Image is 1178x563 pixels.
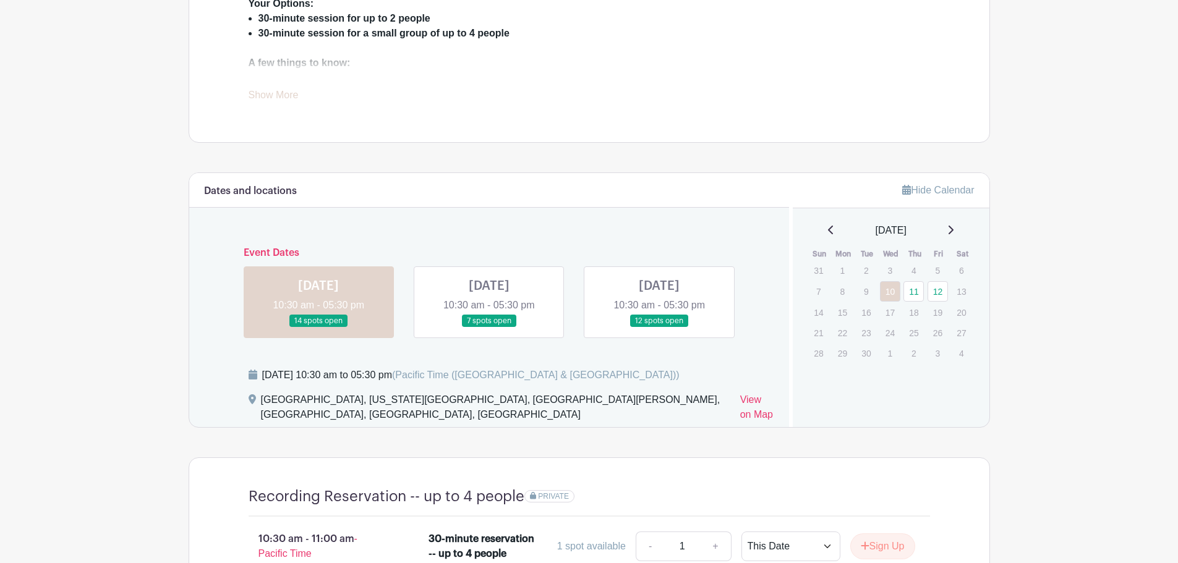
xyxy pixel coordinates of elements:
p: 9 [856,282,876,301]
p: 28 [808,344,829,363]
span: [DATE] [876,223,907,238]
p: 1 [880,344,900,363]
p: 1 [832,261,853,280]
th: Sat [950,248,975,260]
p: 21 [808,323,829,342]
p: 17 [880,303,900,322]
p: 15 [832,303,853,322]
p: 8 [832,282,853,301]
strong: 30-minute session for a small group of up to 4 people [258,28,510,38]
th: Sun [808,248,832,260]
span: PRIVATE [538,492,569,501]
div: 30-minute reservation -- up to 4 people [429,531,536,561]
p: 25 [903,323,924,342]
p: 22 [832,323,853,342]
h4: Recording Reservation -- up to 4 people [249,488,524,506]
a: Show More [249,90,299,105]
h6: Event Dates [234,247,745,259]
div: [GEOGRAPHIC_DATA], [US_STATE][GEOGRAPHIC_DATA], [GEOGRAPHIC_DATA][PERSON_NAME], [GEOGRAPHIC_DATA]... [261,392,730,427]
p: 29 [832,344,853,363]
strong: A few things to know: [249,57,351,68]
p: 14 [808,303,829,322]
th: Thu [903,248,927,260]
th: Fri [927,248,951,260]
strong: complimentary [301,72,371,83]
p: 19 [928,303,948,322]
span: (Pacific Time ([GEOGRAPHIC_DATA] & [GEOGRAPHIC_DATA])) [392,370,680,380]
p: 5 [928,261,948,280]
a: 10 [880,281,900,302]
h6: Dates and locations [204,185,297,197]
p: 6 [951,261,971,280]
div: 1 spot available [557,539,626,554]
strong: 30-minute session for up to 2 people [258,13,430,23]
a: 11 [903,281,924,302]
button: Sign Up [850,533,915,559]
th: Tue [855,248,879,260]
p: 13 [951,282,971,301]
p: 31 [808,261,829,280]
p: 18 [903,303,924,322]
p: 4 [951,344,971,363]
div: [DATE] 10:30 am to 05:30 pm [262,368,680,383]
p: 27 [951,323,971,342]
p: 20 [951,303,971,322]
a: + [700,531,731,561]
th: Mon [832,248,856,260]
p: 4 [903,261,924,280]
th: Wed [879,248,903,260]
p: 26 [928,323,948,342]
p: 24 [880,323,900,342]
a: 12 [928,281,948,302]
p: 2 [856,261,876,280]
strong: reserve only one [426,72,505,83]
p: 2 [903,344,924,363]
a: Hide Calendar [902,185,974,195]
a: - [636,531,664,561]
p: 3 [928,344,948,363]
p: 30 [856,344,876,363]
p: 7 [808,282,829,301]
p: 3 [880,261,900,280]
li: Spots are but limited— to ensure everyone gets a chance. [258,70,930,85]
p: 16 [856,303,876,322]
a: View on Map [740,392,774,427]
p: 23 [856,323,876,342]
